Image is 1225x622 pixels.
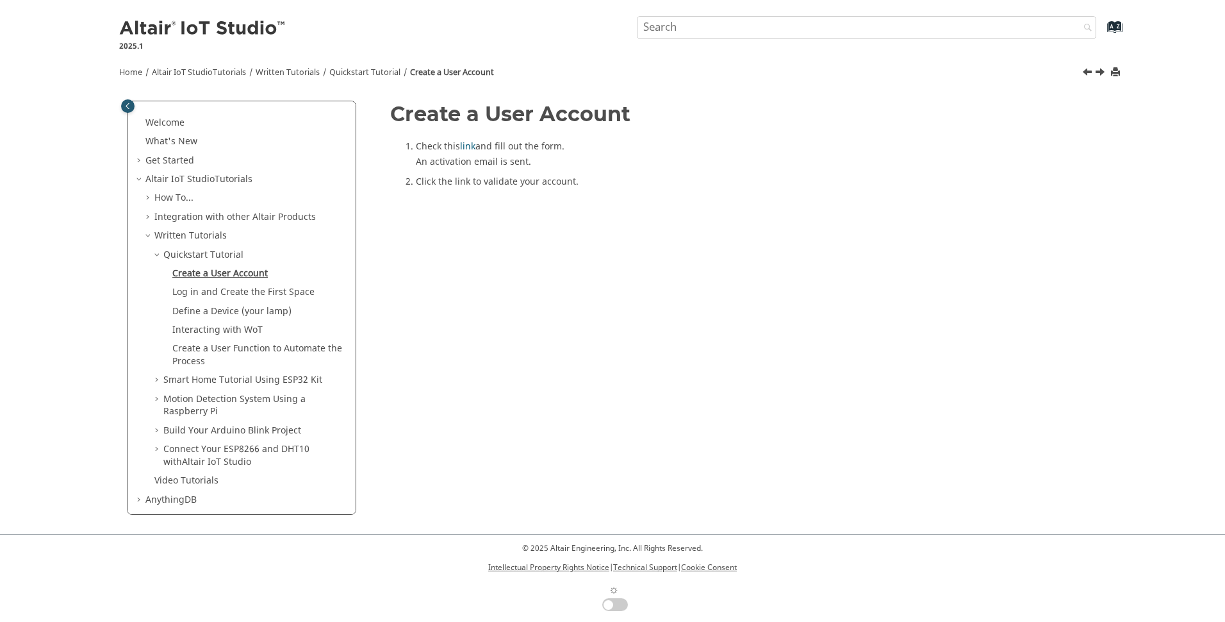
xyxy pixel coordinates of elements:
[135,512,145,525] span: Expand UserFunctions
[154,191,193,205] a: How To...
[153,374,163,387] span: Expand Smart Home Tutorial Using ESP32 Kit
[1096,66,1106,81] a: Next topic: Log in and Create the First Space
[172,342,342,368] a: Create a User Function to Automate the Process
[597,581,628,611] label: Change to dark/light theme
[163,248,243,262] a: Quickstart Tutorial
[163,424,301,437] a: Build Your Arduino Blink Project
[182,455,251,469] span: Altair IoT Studio
[1083,66,1094,81] a: Previous topic: Quickstart Tutorial
[119,67,142,78] a: Home
[153,393,163,406] span: Expand Motion Detection System Using a Raspberry Pi
[410,67,494,78] a: Create a User Account
[145,154,194,167] a: Get Started
[144,211,154,224] span: Expand Integration with other Altair Products
[165,512,207,525] span: Functions
[488,542,737,554] p: © 2025 Altair Engineering, Inc. All Rights Reserved.
[488,562,737,573] p: | |
[145,172,252,186] a: Altair IoT StudioTutorials
[163,442,309,469] a: Connect Your ESP8266 and DHT10 withAltair IoT Studio
[154,474,218,487] a: Video Tutorials
[145,172,215,186] span: Altair IoT Studio
[135,173,145,186] span: Collapse Altair IoT StudioTutorials
[119,19,287,39] img: Altair IoT Studio
[153,249,163,262] span: Collapse Quickstart Tutorial
[390,103,1098,125] h1: Create a User Account
[416,172,579,189] span: Click the link to validate your account.
[1112,64,1122,81] button: Print this page
[172,305,292,318] a: Define a Device (your lamp)
[163,373,322,387] a: Smart Home Tutorial Using ESP32 Kit
[152,67,246,78] a: Altair IoT StudioTutorials
[135,494,145,507] span: Expand AnythingDB
[163,392,306,419] a: Motion Detection System Using a Raspberry Pi
[681,562,737,573] a: Cookie Consent
[154,229,227,242] a: Written Tutorials
[144,192,154,205] span: Expand How To...
[153,443,163,456] span: Expand Connect Your ESP8266 and DHT10 withAltair IoT Studio
[118,103,365,190] nav: Table of Contents Container
[1087,26,1115,40] a: Go to index terms page
[145,135,197,148] a: What's New
[637,16,1096,39] input: Search query
[172,323,263,337] a: Interacting with WoT
[152,67,213,78] span: Altair IoT Studio
[144,230,154,242] span: Collapse Written Tutorials
[416,153,1098,169] div: An activation email is sent.
[145,512,207,525] a: UserFunctions
[416,137,564,153] span: Check this and fill out the form.
[121,99,135,113] button: Toggle publishing table of content
[154,210,316,224] a: Integration with other Altair Products
[100,55,1125,85] nav: Tools
[145,116,185,130] a: Welcome
[135,155,145,167] span: Expand Get Started
[119,40,287,52] p: 2025.1
[609,581,620,598] span: ☼
[256,67,320,78] a: Written Tutorials
[460,140,475,153] a: link
[145,493,197,507] a: AnythingDB
[613,562,677,573] a: Technical Support
[172,267,268,280] a: Create a User Account
[153,424,163,437] span: Expand Build Your Arduino Blink Project
[329,67,400,78] a: Quickstart Tutorial
[1067,16,1103,41] button: Search
[172,285,315,299] a: Log in and Create the First Space
[488,562,609,573] a: Intellectual Property Rights Notice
